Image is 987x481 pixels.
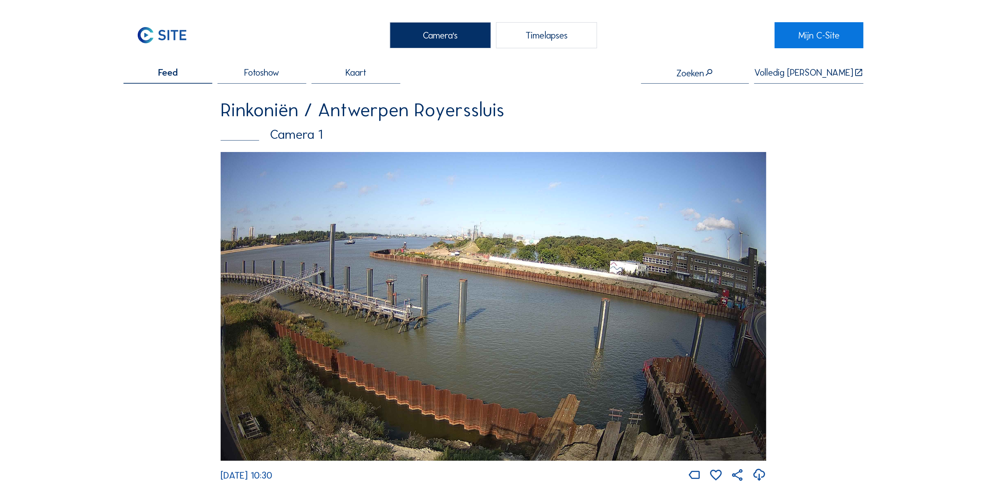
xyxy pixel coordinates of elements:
span: Feed [158,68,178,77]
div: Timelapses [496,22,597,48]
div: Rinkoniën / Antwerpen Royerssluis [221,101,766,119]
img: C-SITE Logo [124,22,201,48]
span: [DATE] 10:30 [221,470,272,481]
span: Kaart [346,68,366,77]
div: Camera's [390,22,491,48]
div: Volledig [PERSON_NAME] [754,68,853,77]
a: Mijn C-Site [775,22,863,48]
img: Image [221,152,766,461]
div: Camera 1 [221,128,766,141]
a: C-SITE Logo [124,22,212,48]
span: Fotoshow [244,68,279,77]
